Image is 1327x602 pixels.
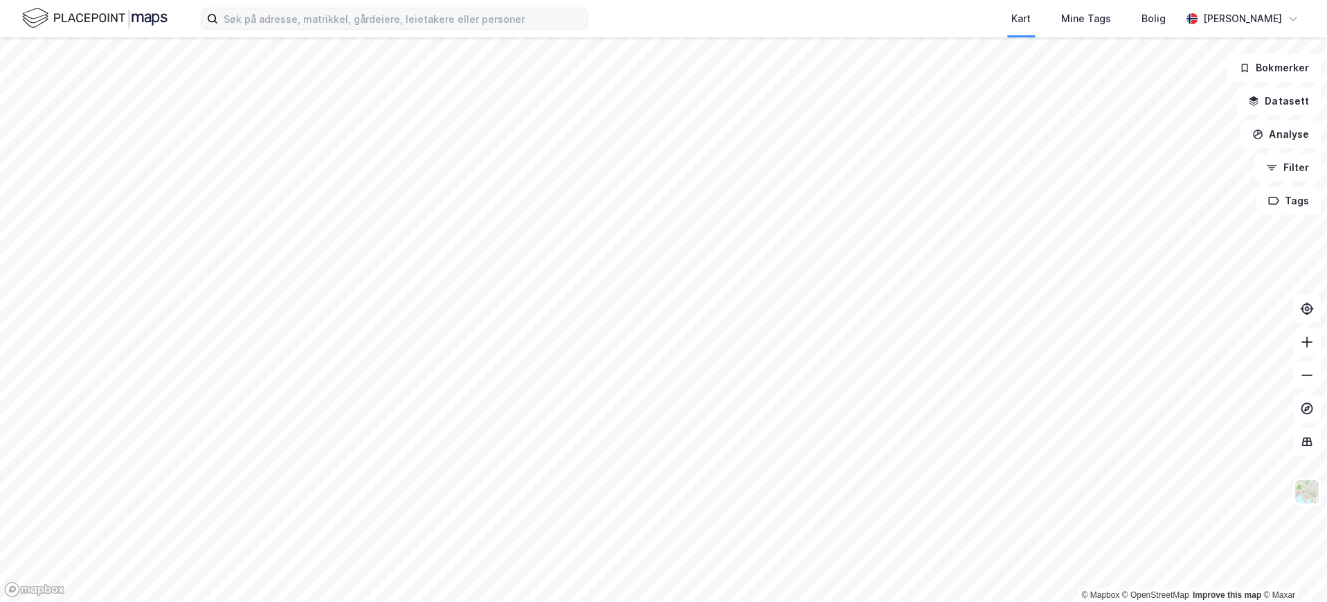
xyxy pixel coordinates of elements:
button: Tags [1257,187,1321,215]
a: Improve this map [1193,590,1262,600]
img: logo.f888ab2527a4732fd821a326f86c7f29.svg [22,6,168,30]
div: Mine Tags [1062,10,1112,27]
a: Mapbox [1082,590,1120,600]
a: OpenStreetMap [1123,590,1190,600]
div: Kontrollprogram for chat [1258,535,1327,602]
img: Z [1294,479,1321,505]
button: Datasett [1237,87,1321,115]
div: [PERSON_NAME] [1204,10,1283,27]
div: Kart [1012,10,1031,27]
button: Analyse [1241,121,1321,148]
a: Mapbox homepage [4,582,65,598]
button: Bokmerker [1228,54,1321,82]
button: Filter [1255,154,1321,182]
div: Bolig [1142,10,1166,27]
input: Søk på adresse, matrikkel, gårdeiere, leietakere eller personer [218,8,588,29]
iframe: Chat Widget [1258,535,1327,602]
